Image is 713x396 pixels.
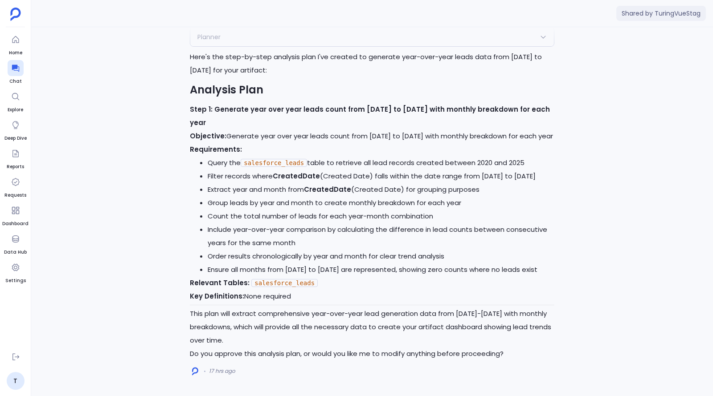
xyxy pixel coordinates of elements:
[7,372,25,390] a: T
[8,49,24,57] span: Home
[208,223,554,250] li: Include year-over-year comparison by calculating the difference in lead counts between consecutiv...
[5,277,26,284] span: Settings
[208,156,554,170] li: Query the table to retrieve all lead records created between 2020 and 2025
[190,105,550,127] strong: Step 1: Generate year over year leads count from [DATE] to [DATE] with monthly breakdown for each...
[192,367,198,376] img: logo
[616,6,706,21] span: Shared by TuringVueStag
[8,89,24,113] a: Explore
[4,135,27,142] span: Deep Dive
[208,250,554,263] li: Order results chronologically by year and month for clear trend analysis
[190,290,554,303] p: None required
[8,32,24,57] a: Home
[190,347,554,360] p: Do you approve this analysis plan, or would you like me to modify anything before proceeding?
[4,174,26,199] a: Requests
[7,145,24,170] a: Reports
[10,8,21,21] img: petavue logo
[8,60,24,85] a: Chat
[208,210,554,223] li: Count the total number of leads for each year-month combination
[4,249,27,256] span: Data Hub
[208,263,554,276] li: Ensure all months from [DATE] to [DATE] are represented, showing zero counts where no leads exist
[5,259,26,284] a: Settings
[8,106,24,113] span: Explore
[7,163,24,170] span: Reports
[241,159,307,167] code: salesforce_leads
[2,202,29,227] a: Dashboard
[304,185,351,194] strong: CreatedDate
[4,231,27,256] a: Data Hub
[273,171,320,181] strong: CreatedDate
[209,368,235,375] span: 17 hrs ago
[190,307,554,347] p: This plan will extract comprehensive year-over-year lead generation data from [DATE]-[DATE] with ...
[4,117,27,142] a: Deep Dive
[2,220,29,227] span: Dashboard
[190,291,244,301] strong: Key Definitions:
[4,192,26,199] span: Requests
[190,145,242,154] strong: Requirements:
[8,78,24,85] span: Chat
[190,278,250,287] strong: Relevant Tables:
[208,170,554,183] li: Filter records where (Created Date) falls within the date range from [DATE] to [DATE]
[190,50,554,77] p: Here's the step-by-step analysis plan I've created to generate year-over-year leads data from [DA...
[208,196,554,210] li: Group leads by year and month to create monthly breakdown for each year
[208,183,554,196] li: Extract year and month from (Created Date) for grouping purposes
[251,279,318,287] code: salesforce_leads
[190,129,554,143] p: Generate year over year leads count from [DATE] to [DATE] with monthly breakdown for each year
[190,82,554,97] h2: Analysis Plan
[190,131,226,141] strong: Objective:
